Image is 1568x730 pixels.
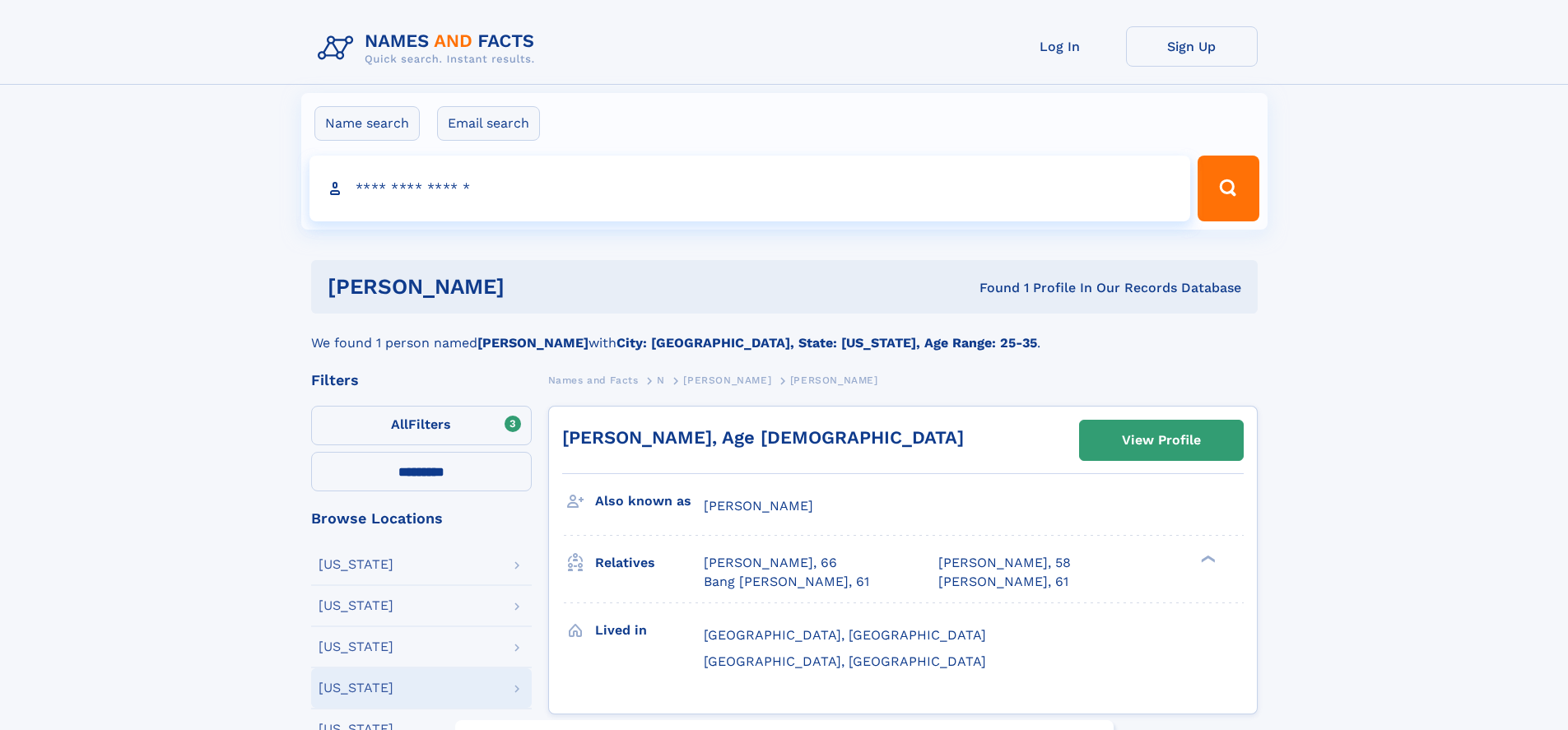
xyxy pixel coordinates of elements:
[790,374,878,386] span: [PERSON_NAME]
[391,416,408,432] span: All
[704,498,813,514] span: [PERSON_NAME]
[938,573,1068,591] a: [PERSON_NAME], 61
[1198,156,1259,221] button: Search Button
[311,511,532,526] div: Browse Locations
[437,106,540,141] label: Email search
[704,554,837,572] a: [PERSON_NAME], 66
[311,406,532,445] label: Filters
[1126,26,1258,67] a: Sign Up
[704,653,986,669] span: [GEOGRAPHIC_DATA], [GEOGRAPHIC_DATA]
[704,573,869,591] a: Bang [PERSON_NAME], 61
[1122,421,1201,459] div: View Profile
[328,277,742,297] h1: [PERSON_NAME]
[938,554,1071,572] a: [PERSON_NAME], 58
[994,26,1126,67] a: Log In
[311,373,532,388] div: Filters
[319,558,393,571] div: [US_STATE]
[548,370,639,390] a: Names and Facts
[683,374,771,386] span: [PERSON_NAME]
[595,487,704,515] h3: Also known as
[595,616,704,644] h3: Lived in
[477,335,589,351] b: [PERSON_NAME]
[314,106,420,141] label: Name search
[595,549,704,577] h3: Relatives
[319,681,393,695] div: [US_STATE]
[311,26,548,71] img: Logo Names and Facts
[309,156,1191,221] input: search input
[683,370,771,390] a: [PERSON_NAME]
[311,314,1258,353] div: We found 1 person named with .
[742,279,1241,297] div: Found 1 Profile In Our Records Database
[1197,554,1217,565] div: ❯
[319,640,393,653] div: [US_STATE]
[562,427,964,448] a: [PERSON_NAME], Age [DEMOGRAPHIC_DATA]
[1080,421,1243,460] a: View Profile
[616,335,1037,351] b: City: [GEOGRAPHIC_DATA], State: [US_STATE], Age Range: 25-35
[657,370,665,390] a: N
[704,627,986,643] span: [GEOGRAPHIC_DATA], [GEOGRAPHIC_DATA]
[657,374,665,386] span: N
[319,599,393,612] div: [US_STATE]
